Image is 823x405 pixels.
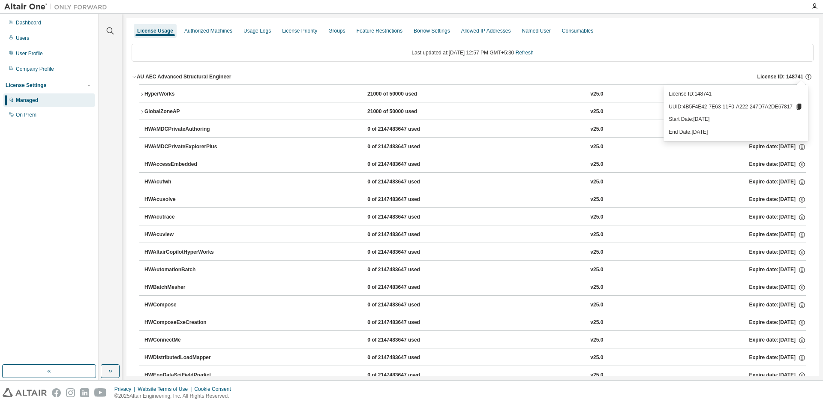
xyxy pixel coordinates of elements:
[6,82,46,89] div: License Settings
[367,336,445,344] div: 0 of 2147483647 used
[590,126,603,133] div: v25.0
[144,90,222,98] div: HyperWorks
[144,196,222,204] div: HWAcusolve
[367,90,445,98] div: 21000 of 50000 used
[590,143,603,151] div: v25.0
[144,301,222,309] div: HWCompose
[749,178,806,186] div: Expire date: [DATE]
[367,354,445,362] div: 0 of 2147483647 used
[367,161,445,168] div: 0 of 2147483647 used
[367,108,445,116] div: 21000 of 50000 used
[590,231,603,239] div: v25.0
[243,27,271,34] div: Usage Logs
[749,336,806,344] div: Expire date: [DATE]
[749,319,806,327] div: Expire date: [DATE]
[144,243,806,262] button: HWAltairCopilotHyperWorks0 of 2147483647 usedv25.0Expire date:[DATE]
[144,261,806,279] button: HWAutomationBatch0 of 2147483647 usedv25.0Expire date:[DATE]
[137,27,173,34] div: License Usage
[114,386,138,393] div: Privacy
[144,143,222,151] div: HWAMDCPrivateExplorerPlus
[757,73,803,80] span: License ID: 148741
[94,388,107,397] img: youtube.svg
[749,161,806,168] div: Expire date: [DATE]
[367,249,445,256] div: 0 of 2147483647 used
[749,266,806,274] div: Expire date: [DATE]
[749,301,806,309] div: Expire date: [DATE]
[144,126,222,133] div: HWAMDCPrivateAuthoring
[357,27,402,34] div: Feature Restrictions
[749,213,806,221] div: Expire date: [DATE]
[461,27,511,34] div: Allowed IP Addresses
[749,249,806,256] div: Expire date: [DATE]
[590,266,603,274] div: v25.0
[414,27,450,34] div: Borrow Settings
[132,44,814,62] div: Last updated at: [DATE] 12:57 PM GMT+5:30
[139,102,806,121] button: GlobalZoneAP21000 of 50000 usedv25.0Expire date:[DATE]
[562,27,593,34] div: Consumables
[367,301,445,309] div: 0 of 2147483647 used
[144,284,222,291] div: HWBatchMesher
[590,161,603,168] div: v25.0
[282,27,317,34] div: License Priority
[590,301,603,309] div: v25.0
[749,143,806,151] div: Expire date: [DATE]
[144,331,806,350] button: HWConnectMe0 of 2147483647 usedv25.0Expire date:[DATE]
[16,97,38,104] div: Managed
[132,67,814,86] button: AU AEC Advanced Structural EngineerLicense ID: 148741
[144,120,806,139] button: HWAMDCPrivateAuthoring0 of 2147483647 usedv25.0Expire date:[DATE]
[669,103,803,111] p: UUID: 4B5F4E42-7E63-11F0-A222-247D7A2DE67817
[144,313,806,332] button: HWComposeExeCreation0 of 2147483647 usedv25.0Expire date:[DATE]
[749,231,806,239] div: Expire date: [DATE]
[144,225,806,244] button: HWAcuview0 of 2147483647 usedv25.0Expire date:[DATE]
[144,249,222,256] div: HWAltairCopilotHyperWorks
[367,213,445,221] div: 0 of 2147483647 used
[367,143,445,151] div: 0 of 2147483647 used
[3,388,47,397] img: altair_logo.svg
[144,266,222,274] div: HWAutomationBatch
[194,386,236,393] div: Cookie Consent
[749,284,806,291] div: Expire date: [DATE]
[516,50,534,56] a: Refresh
[749,196,806,204] div: Expire date: [DATE]
[16,35,29,42] div: Users
[144,366,806,385] button: HWEngDataSciFieldPredict0 of 2147483647 usedv25.0Expire date:[DATE]
[139,85,806,104] button: HyperWorks21000 of 50000 usedv25.0Expire date:[DATE]
[590,336,603,344] div: v25.0
[749,372,806,379] div: Expire date: [DATE]
[144,208,806,227] button: HWAcutrace0 of 2147483647 usedv25.0Expire date:[DATE]
[144,319,222,327] div: HWComposeExeCreation
[590,372,603,379] div: v25.0
[144,278,806,297] button: HWBatchMesher0 of 2147483647 usedv25.0Expire date:[DATE]
[367,319,445,327] div: 0 of 2147483647 used
[16,66,54,72] div: Company Profile
[138,386,194,393] div: Website Terms of Use
[144,161,222,168] div: HWAccessEmbedded
[669,90,803,98] p: License ID: 148741
[367,372,445,379] div: 0 of 2147483647 used
[144,138,806,156] button: HWAMDCPrivateExplorerPlus0 of 2147483647 usedv25.0Expire date:[DATE]
[137,73,231,80] div: AU AEC Advanced Structural Engineer
[669,116,803,123] p: Start Date: [DATE]
[144,190,806,209] button: HWAcusolve0 of 2147483647 usedv25.0Expire date:[DATE]
[184,27,232,34] div: Authorized Machines
[590,178,603,186] div: v25.0
[4,3,111,11] img: Altair One
[590,213,603,221] div: v25.0
[144,348,806,367] button: HWDistributedLoadMapper0 of 2147483647 usedv25.0Expire date:[DATE]
[590,196,603,204] div: v25.0
[367,178,445,186] div: 0 of 2147483647 used
[367,284,445,291] div: 0 of 2147483647 used
[367,266,445,274] div: 0 of 2147483647 used
[16,111,36,118] div: On Prem
[590,284,603,291] div: v25.0
[16,19,41,26] div: Dashboard
[522,27,550,34] div: Named User
[590,108,603,116] div: v25.0
[144,354,222,362] div: HWDistributedLoadMapper
[367,126,445,133] div: 0 of 2147483647 used
[114,393,236,400] p: © 2025 Altair Engineering, Inc. All Rights Reserved.
[144,108,222,116] div: GlobalZoneAP
[367,231,445,239] div: 0 of 2147483647 used
[144,296,806,315] button: HWCompose0 of 2147483647 usedv25.0Expire date:[DATE]
[144,173,806,192] button: HWAcufwh0 of 2147483647 usedv25.0Expire date:[DATE]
